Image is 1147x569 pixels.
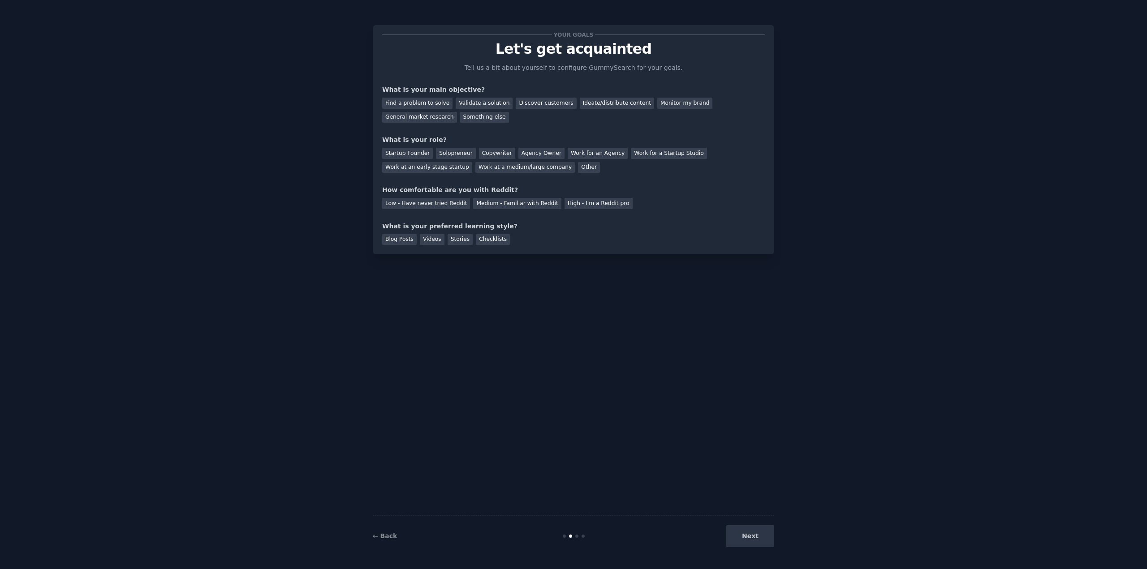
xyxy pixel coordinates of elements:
div: Discover customers [516,98,576,109]
div: Stories [448,234,473,245]
div: Videos [420,234,444,245]
div: Work at a medium/large company [475,162,575,173]
div: Work for an Agency [568,148,628,159]
div: General market research [382,112,457,123]
a: ← Back [373,532,397,539]
div: Low - Have never tried Reddit [382,198,470,209]
div: Find a problem to solve [382,98,453,109]
div: Solopreneur [436,148,475,159]
div: Something else [460,112,509,123]
div: Copywriter [479,148,515,159]
p: Tell us a bit about yourself to configure GummySearch for your goals. [461,63,686,73]
div: Validate a solution [456,98,513,109]
p: Let's get acquainted [382,41,765,57]
div: Monitor my brand [657,98,712,109]
div: Checklists [476,234,510,245]
div: Work at an early stage startup [382,162,472,173]
div: Work for a Startup Studio [631,148,707,159]
div: How comfortable are you with Reddit? [382,185,765,195]
span: Your goals [552,30,595,39]
div: What is your preferred learning style? [382,222,765,231]
div: What is your main objective? [382,85,765,94]
div: Other [578,162,600,173]
div: Startup Founder [382,148,433,159]
div: Blog Posts [382,234,417,245]
div: High - I'm a Reddit pro [565,198,633,209]
div: What is your role? [382,135,765,145]
div: Agency Owner [518,148,565,159]
div: Ideate/distribute content [580,98,654,109]
div: Medium - Familiar with Reddit [473,198,561,209]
